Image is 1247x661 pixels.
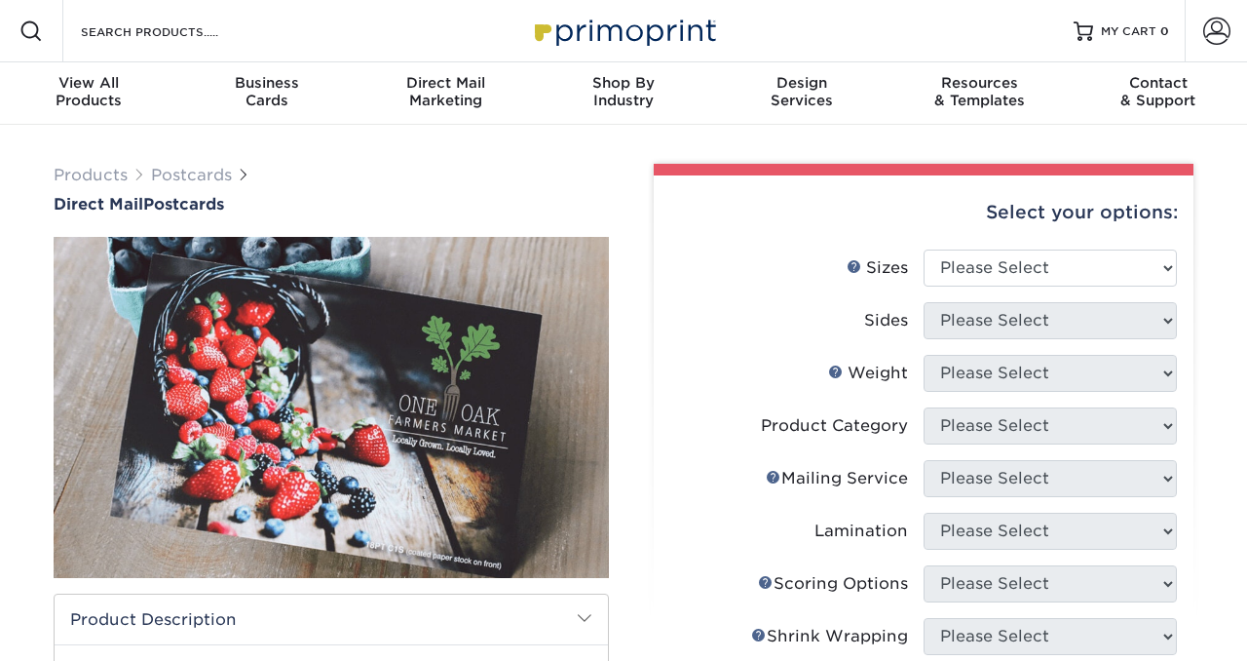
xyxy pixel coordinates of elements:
[54,215,609,600] img: Direct Mail 01
[1160,24,1169,38] span: 0
[178,74,357,92] span: Business
[1069,62,1247,125] a: Contact& Support
[151,166,232,184] a: Postcards
[828,362,908,385] div: Weight
[847,256,908,280] div: Sizes
[54,166,128,184] a: Products
[357,74,535,92] span: Direct Mail
[758,572,908,596] div: Scoring Options
[1069,74,1247,109] div: & Support
[890,74,1069,109] div: & Templates
[890,74,1069,92] span: Resources
[54,195,609,214] a: Direct MailPostcards
[357,62,535,125] a: Direct MailMarketing
[890,62,1069,125] a: Resources& Templates
[751,625,908,648] div: Shrink Wrapping
[761,414,908,438] div: Product Category
[526,10,721,52] img: Primoprint
[712,74,890,92] span: Design
[55,595,608,644] h2: Product Description
[178,74,357,109] div: Cards
[1069,74,1247,92] span: Contact
[54,195,609,214] h1: Postcards
[814,520,908,543] div: Lamination
[1101,23,1156,40] span: MY CART
[766,467,908,490] div: Mailing Service
[535,74,713,92] span: Shop By
[54,195,143,214] span: Direct Mail
[669,175,1178,250] div: Select your options:
[712,74,890,109] div: Services
[712,62,890,125] a: DesignServices
[535,74,713,109] div: Industry
[79,19,269,43] input: SEARCH PRODUCTS.....
[864,309,908,332] div: Sides
[357,74,535,109] div: Marketing
[535,62,713,125] a: Shop ByIndustry
[178,62,357,125] a: BusinessCards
